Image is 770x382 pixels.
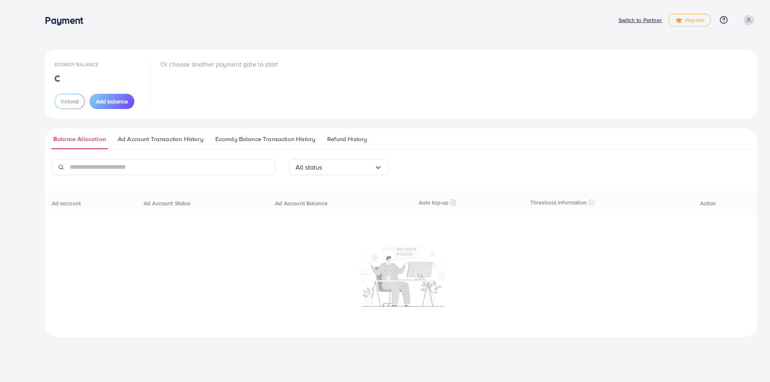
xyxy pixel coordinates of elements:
a: tickUpgrade [669,14,711,26]
span: Balance Allocation [53,135,106,144]
button: Refund [55,94,85,109]
span: Ecomdy Balance Transaction History [215,135,315,144]
span: Ecomdy Balance [55,61,98,68]
p: Or choose another payment gate to start [160,59,278,69]
span: Upgrade [675,17,704,23]
span: Refund History [327,135,367,144]
button: Add balance [89,94,134,109]
input: Search for option [322,161,374,174]
span: Refund [61,97,79,105]
h3: Payment [45,14,89,26]
span: Add balance [96,97,128,105]
span: All status [296,161,322,174]
div: Search for option [289,159,389,175]
p: Switch to Partner [618,15,662,25]
span: Ad Account Transaction History [118,135,203,144]
img: tick [675,18,682,23]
